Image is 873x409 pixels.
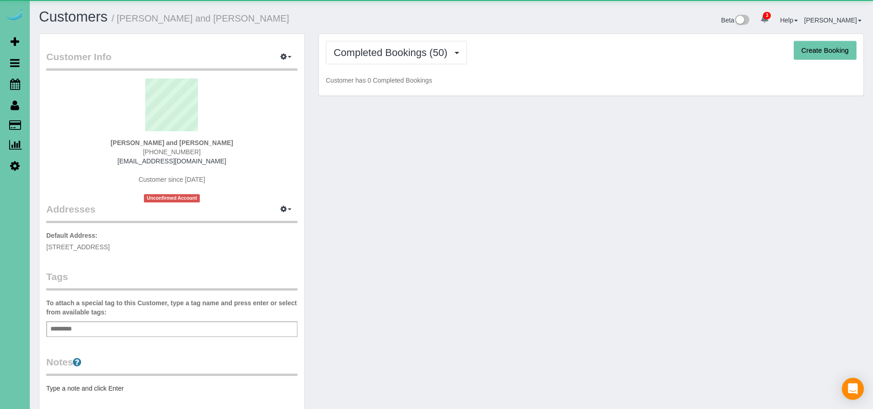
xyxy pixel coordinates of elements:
label: Default Address: [46,231,98,240]
label: To attach a special tag to this Customer, type a tag name and press enter or select from availabl... [46,298,297,317]
pre: Type a note and click Enter [46,384,297,393]
legend: Customer Info [46,50,297,71]
span: Unconfirmed Account [144,194,200,202]
img: Automaid Logo [5,9,24,22]
a: 3 [756,9,774,29]
legend: Tags [46,270,297,291]
a: Customers [39,9,108,25]
span: Customer since [DATE] [138,176,205,183]
legend: Notes [46,355,297,376]
a: Help [780,17,798,24]
span: 3 [763,12,771,19]
small: / [PERSON_NAME] and [PERSON_NAME] [112,13,289,23]
img: New interface [734,15,749,27]
a: Beta [721,17,750,24]
a: [PERSON_NAME] [804,17,862,24]
a: [EMAIL_ADDRESS][DOMAIN_NAME] [117,157,226,165]
strong: [PERSON_NAME] and [PERSON_NAME] [110,139,233,146]
p: Customer has 0 Completed Bookings [326,76,857,85]
span: [PHONE_NUMBER] [143,148,201,156]
button: Create Booking [794,41,857,60]
div: Open Intercom Messenger [842,378,864,400]
span: Completed Bookings (50) [334,47,452,58]
span: [STREET_ADDRESS] [46,243,110,251]
button: Completed Bookings (50) [326,41,467,64]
